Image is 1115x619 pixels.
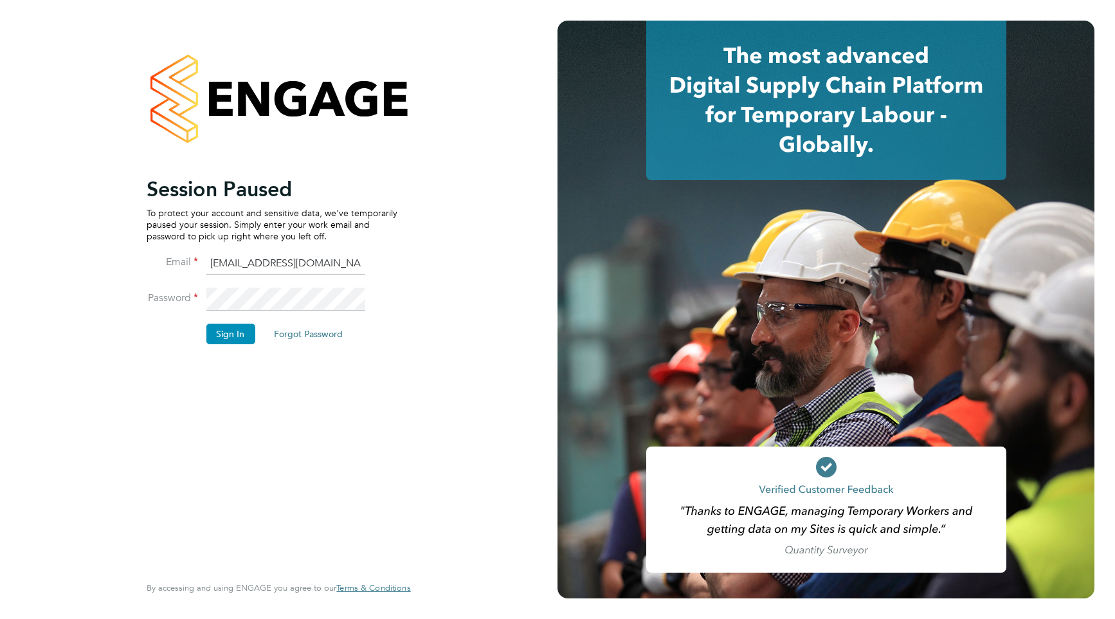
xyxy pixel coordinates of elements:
label: Password [147,291,198,305]
h2: Session Paused [147,176,397,202]
button: Sign In [206,324,255,344]
button: Forgot Password [264,324,353,344]
label: Email [147,255,198,269]
a: Terms & Conditions [336,583,410,593]
span: By accessing and using ENGAGE you agree to our [147,582,410,593]
input: Enter your work email... [206,252,365,275]
p: To protect your account and sensitive data, we've temporarily paused your session. Simply enter y... [147,207,397,243]
span: Terms & Conditions [336,582,410,593]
